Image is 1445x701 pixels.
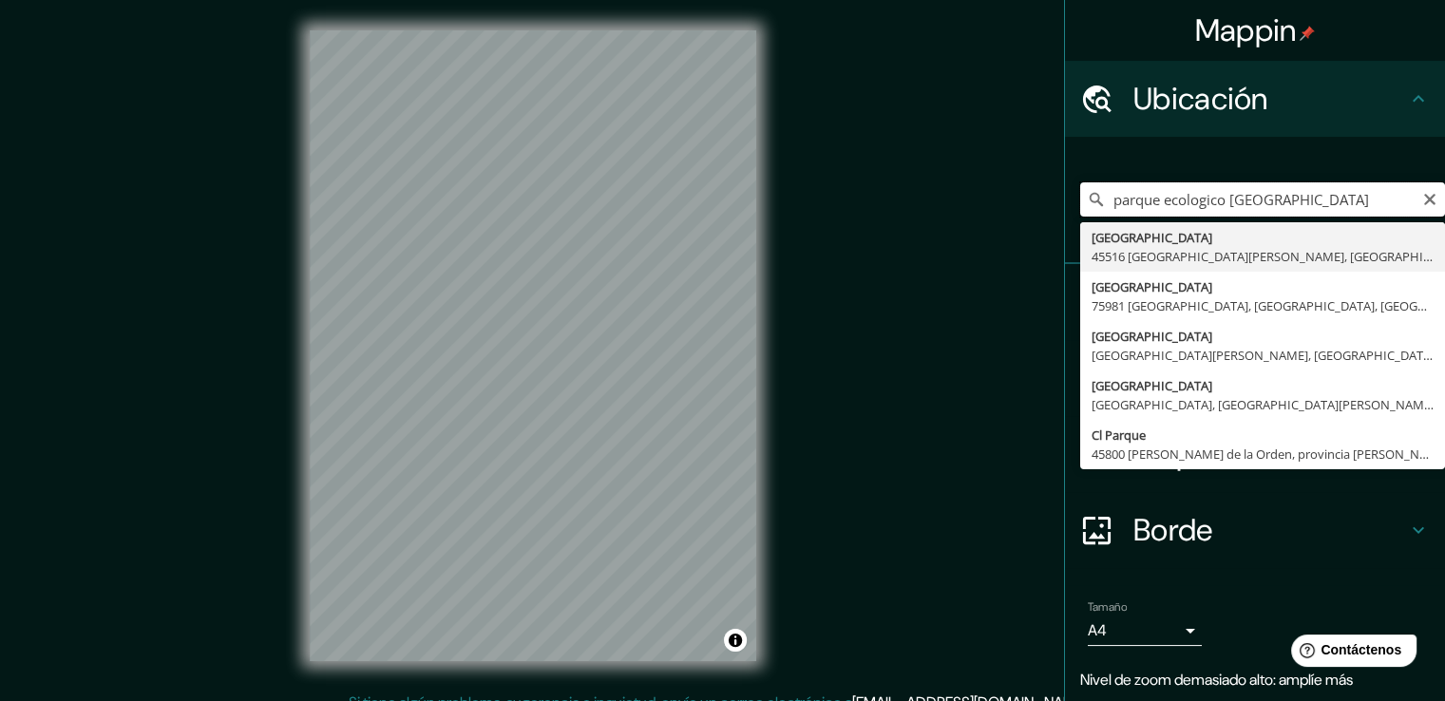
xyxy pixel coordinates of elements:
input: Elige tu ciudad o zona [1080,182,1445,217]
div: Disposición [1065,416,1445,492]
font: Ubicación [1133,79,1268,119]
font: Mappin [1195,10,1297,50]
button: Activar o desactivar atribución [724,629,747,652]
font: Borde [1133,510,1213,550]
div: Borde [1065,492,1445,568]
font: [GEOGRAPHIC_DATA] [1092,377,1212,394]
font: [GEOGRAPHIC_DATA] [1092,328,1212,345]
div: Estilo [1065,340,1445,416]
font: [GEOGRAPHIC_DATA] [1092,229,1212,246]
div: Patas [1065,264,1445,340]
div: A4 [1088,616,1202,646]
div: Ubicación [1065,61,1445,137]
iframe: Lanzador de widgets de ayuda [1276,627,1424,680]
font: Cl Parque [1092,426,1146,444]
button: Claro [1422,189,1437,207]
canvas: Mapa [310,30,756,661]
img: pin-icon.png [1300,26,1315,41]
font: [GEOGRAPHIC_DATA] [1092,278,1212,295]
font: Nivel de zoom demasiado alto: amplíe más [1080,670,1353,690]
font: Tamaño [1088,599,1127,615]
font: A4 [1088,620,1107,640]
